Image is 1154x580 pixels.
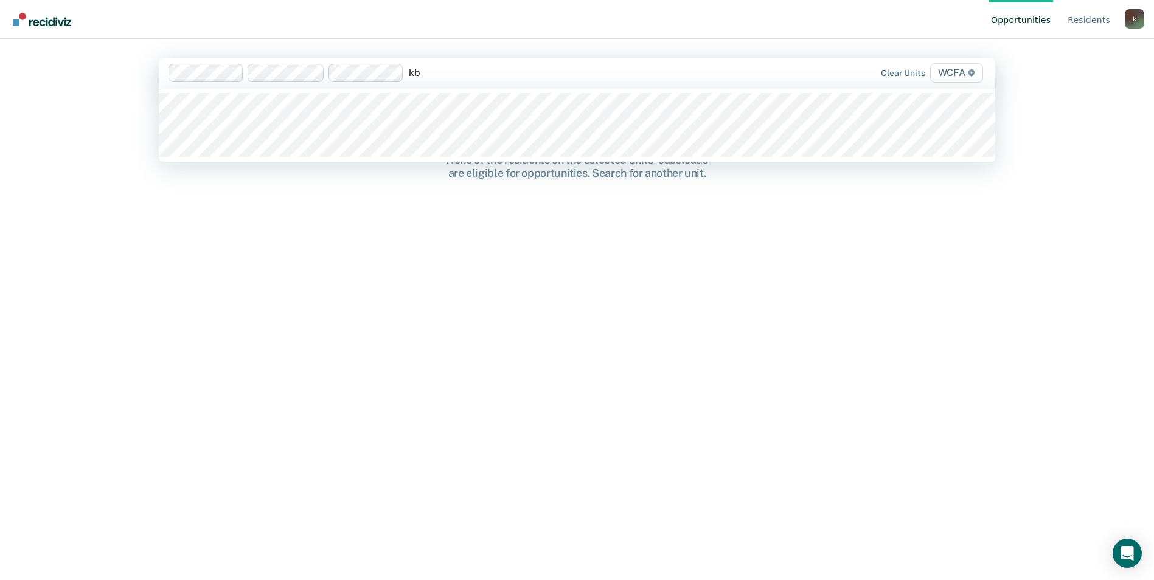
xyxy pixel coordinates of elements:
img: Recidiviz [13,13,71,26]
div: Clear units [881,68,925,78]
button: Profile dropdown button [1125,9,1144,29]
span: WCFA [930,63,983,83]
div: k [1125,9,1144,29]
div: None of the residents on the selected units' caseloads are eligible for opportunities. Search for... [383,153,772,179]
div: Open Intercom Messenger [1113,539,1142,568]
